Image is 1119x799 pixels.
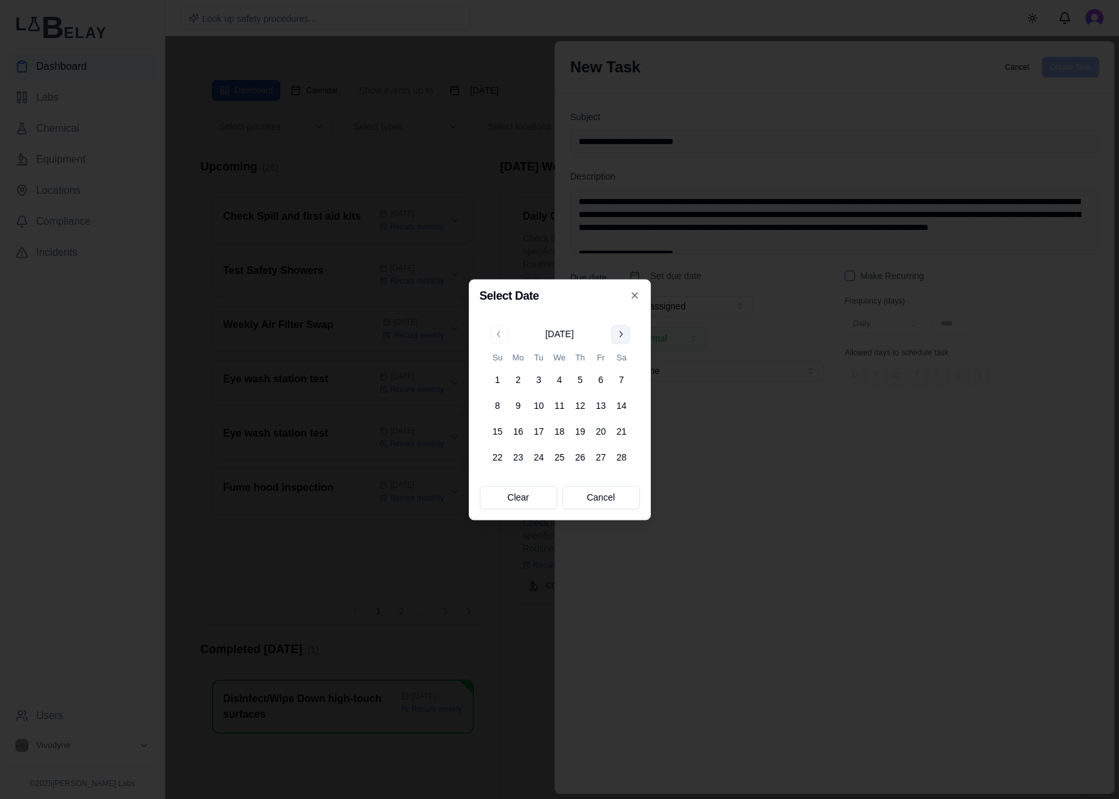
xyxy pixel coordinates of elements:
button: 14 [611,395,632,416]
button: Go to next month [611,325,630,343]
button: 17 [529,421,549,442]
button: Clear [480,486,557,509]
th: Saturday [611,351,632,364]
button: 6 [591,369,611,390]
th: Wednesday [549,351,570,364]
button: 20 [591,421,611,442]
button: 27 [591,447,611,468]
button: Cancel [562,486,640,509]
button: 15 [488,421,508,442]
button: 9 [508,395,529,416]
button: 1 [488,369,508,390]
button: 21 [611,421,632,442]
button: 7 [611,369,632,390]
button: 26 [570,447,591,468]
th: Sunday [488,351,508,364]
button: 19 [570,421,591,442]
th: Tuesday [529,351,549,364]
button: 23 [508,447,529,468]
button: 11 [549,395,570,416]
button: 28 [611,447,632,468]
button: 16 [508,421,529,442]
button: 22 [488,447,508,468]
button: 18 [549,421,570,442]
button: 13 [591,395,611,416]
button: 25 [549,447,570,468]
button: 24 [529,447,549,468]
button: 8 [488,395,508,416]
div: [DATE] [545,327,573,340]
th: Monday [508,351,529,364]
h2: Select Date [480,290,640,302]
th: Friday [591,351,611,364]
button: 5 [570,369,591,390]
button: 12 [570,395,591,416]
button: 10 [529,395,549,416]
button: 2 [508,369,529,390]
button: Go to previous month [490,325,508,343]
button: 4 [549,369,570,390]
th: Thursday [570,351,591,364]
button: 3 [529,369,549,390]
